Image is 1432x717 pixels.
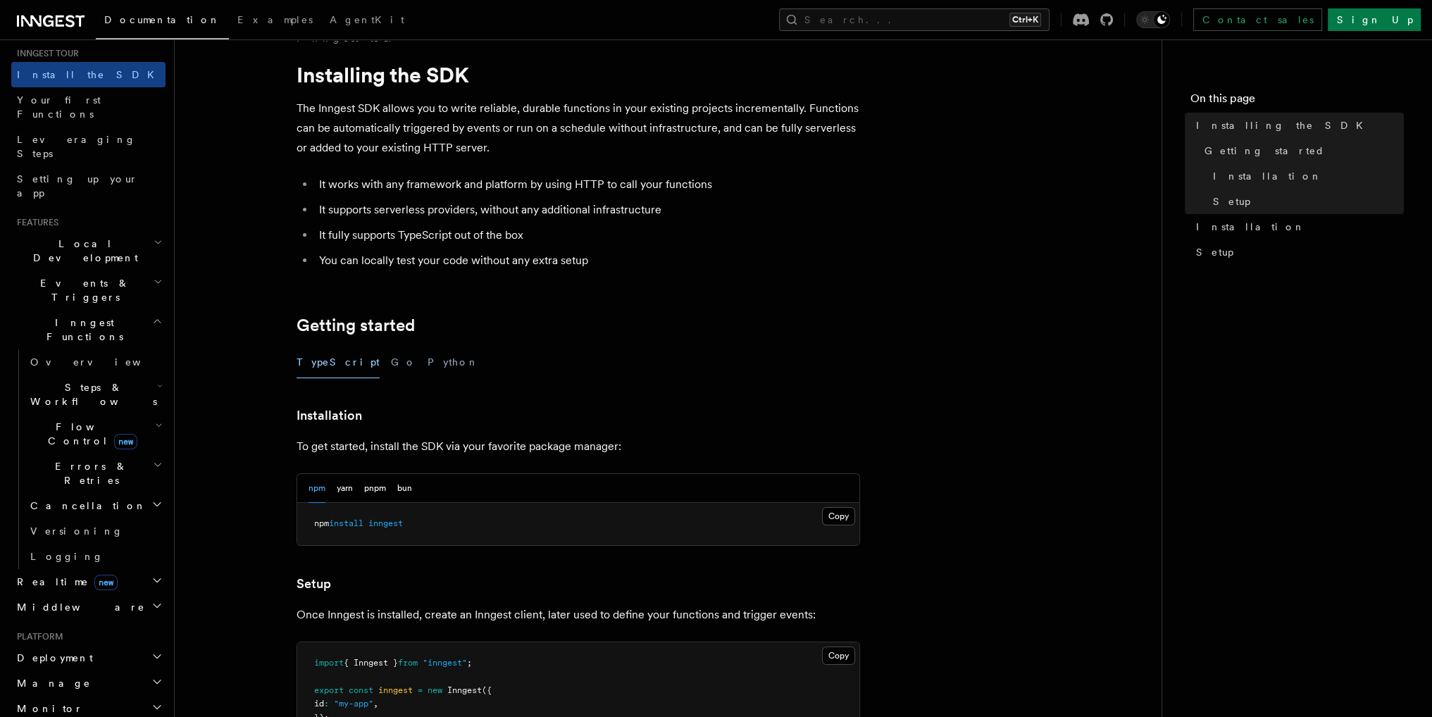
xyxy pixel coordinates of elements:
[25,518,166,544] a: Versioning
[423,658,467,668] span: "inngest"
[11,62,166,87] a: Install the SDK
[1190,113,1404,138] a: Installing the SDK
[315,175,860,194] li: It works with any framework and platform by using HTTP to call your functions
[1196,118,1371,132] span: Installing the SDK
[25,349,166,375] a: Overview
[11,127,166,166] a: Leveraging Steps
[467,658,472,668] span: ;
[11,645,166,671] button: Deployment
[297,574,331,594] a: Setup
[314,518,329,528] span: npm
[1196,220,1305,234] span: Installation
[1190,90,1404,113] h4: On this page
[1190,214,1404,239] a: Installation
[428,685,442,695] span: new
[25,420,155,448] span: Flow Control
[330,14,404,25] span: AgentKit
[25,454,166,493] button: Errors & Retries
[11,651,93,665] span: Deployment
[324,699,329,709] span: :
[297,316,415,335] a: Getting started
[11,316,152,344] span: Inngest Functions
[1199,138,1404,163] a: Getting started
[25,499,147,513] span: Cancellation
[315,225,860,245] li: It fully supports TypeScript out of the box
[368,518,403,528] span: inngest
[1193,8,1322,31] a: Contact sales
[822,647,855,665] button: Copy
[237,14,313,25] span: Examples
[11,349,166,569] div: Inngest Functions
[229,4,321,38] a: Examples
[11,671,166,696] button: Manage
[314,699,324,709] span: id
[94,575,118,590] span: new
[822,507,855,525] button: Copy
[11,276,154,304] span: Events & Triggers
[11,217,58,228] span: Features
[11,166,166,206] a: Setting up your app
[25,375,166,414] button: Steps & Workflows
[11,575,118,589] span: Realtime
[11,231,166,270] button: Local Development
[315,200,860,220] li: It supports serverless providers, without any additional infrastructure
[1009,13,1041,27] kbd: Ctrl+K
[1213,169,1322,183] span: Installation
[30,525,123,537] span: Versioning
[25,544,166,569] a: Logging
[309,474,325,503] button: npm
[314,685,344,695] span: export
[11,87,166,127] a: Your first Functions
[349,685,373,695] span: const
[104,14,220,25] span: Documentation
[1196,245,1233,259] span: Setup
[482,685,492,695] span: ({
[11,237,154,265] span: Local Development
[1213,194,1250,208] span: Setup
[11,270,166,310] button: Events & Triggers
[314,658,344,668] span: import
[297,406,362,425] a: Installation
[391,347,416,378] button: Go
[297,347,380,378] button: TypeScript
[11,600,145,614] span: Middleware
[25,414,166,454] button: Flow Controlnew
[17,69,163,80] span: Install the SDK
[373,699,378,709] span: ,
[418,685,423,695] span: =
[364,474,386,503] button: pnpm
[344,658,398,668] span: { Inngest }
[337,474,353,503] button: yarn
[398,658,418,668] span: from
[25,380,157,409] span: Steps & Workflows
[11,48,79,59] span: Inngest tour
[11,569,166,594] button: Realtimenew
[1190,239,1404,265] a: Setup
[11,631,63,642] span: Platform
[96,4,229,39] a: Documentation
[11,676,91,690] span: Manage
[397,474,412,503] button: bun
[297,99,860,158] p: The Inngest SDK allows you to write reliable, durable functions in your existing projects increme...
[1204,144,1325,158] span: Getting started
[30,356,175,368] span: Overview
[17,134,136,159] span: Leveraging Steps
[321,4,413,38] a: AgentKit
[25,459,153,487] span: Errors & Retries
[11,702,83,716] span: Monitor
[1207,189,1404,214] a: Setup
[114,434,137,449] span: new
[1328,8,1421,31] a: Sign Up
[17,173,138,199] span: Setting up your app
[334,699,373,709] span: "my-app"
[297,437,860,456] p: To get started, install the SDK via your favorite package manager:
[378,685,413,695] span: inngest
[30,551,104,562] span: Logging
[297,605,860,625] p: Once Inngest is installed, create an Inngest client, later used to define your functions and trig...
[1207,163,1404,189] a: Installation
[329,518,363,528] span: install
[25,493,166,518] button: Cancellation
[779,8,1050,31] button: Search...Ctrl+K
[447,685,482,695] span: Inngest
[11,594,166,620] button: Middleware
